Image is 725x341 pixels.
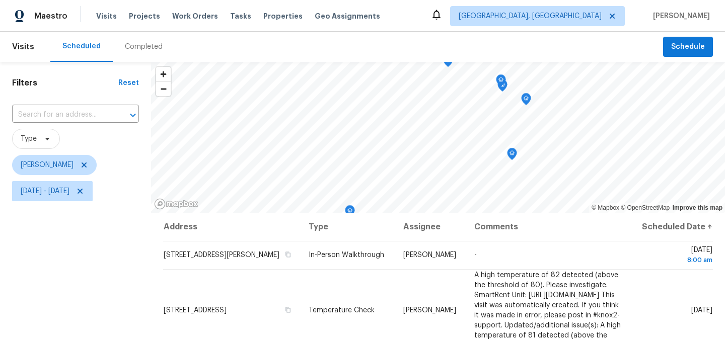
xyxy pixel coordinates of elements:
[649,11,710,21] span: [PERSON_NAME]
[129,11,160,21] span: Projects
[521,93,531,109] div: Map marker
[164,251,279,259] span: [STREET_ADDRESS][PERSON_NAME]
[283,250,293,259] button: Copy Address
[507,148,517,163] div: Map marker
[309,307,375,314] span: Temperature Check
[309,251,384,259] span: In-Person Walkthrough
[301,213,395,241] th: Type
[639,246,712,265] span: [DATE]
[151,62,725,213] canvas: Map
[691,307,712,314] span: [DATE]
[126,108,140,122] button: Open
[283,305,293,314] button: Copy Address
[62,41,101,51] div: Scheduled
[315,11,380,21] span: Geo Assignments
[34,11,67,21] span: Maestro
[96,11,117,21] span: Visits
[466,213,631,241] th: Comments
[21,186,69,196] span: [DATE] - [DATE]
[671,41,705,53] span: Schedule
[118,78,139,88] div: Reset
[125,42,163,52] div: Completed
[12,78,118,88] h1: Filters
[663,37,713,57] button: Schedule
[631,213,713,241] th: Scheduled Date ↑
[164,307,227,314] span: [STREET_ADDRESS]
[21,134,37,144] span: Type
[163,213,301,241] th: Address
[345,205,355,221] div: Map marker
[156,67,171,81] button: Zoom in
[395,213,466,241] th: Assignee
[12,36,34,58] span: Visits
[443,55,453,70] div: Map marker
[459,11,602,21] span: [GEOGRAPHIC_DATA], [GEOGRAPHIC_DATA]
[403,307,456,314] span: [PERSON_NAME]
[154,198,198,210] a: Mapbox homepage
[230,13,251,20] span: Tasks
[263,11,303,21] span: Properties
[621,204,670,211] a: OpenStreetMap
[403,251,456,259] span: [PERSON_NAME]
[639,255,712,265] div: 8:00 am
[496,74,506,90] div: Map marker
[474,251,477,259] span: -
[156,81,171,96] button: Zoom out
[172,11,218,21] span: Work Orders
[592,204,619,211] a: Mapbox
[21,160,74,170] span: [PERSON_NAME]
[12,107,111,123] input: Search for an address...
[673,204,722,211] a: Improve this map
